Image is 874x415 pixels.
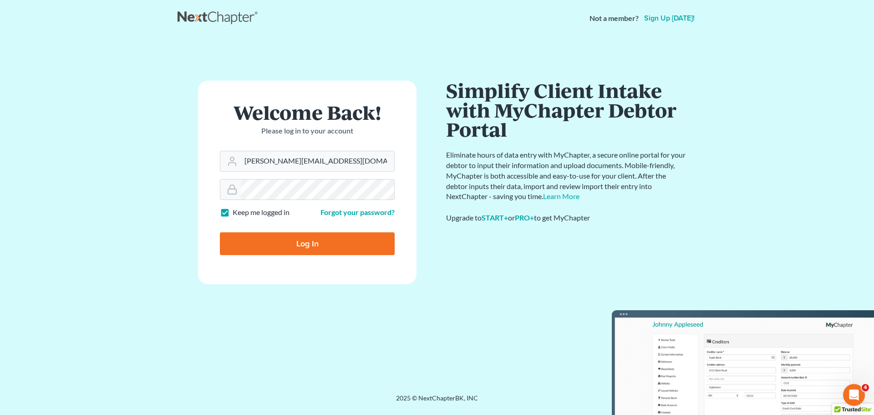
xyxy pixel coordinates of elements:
[862,384,869,391] span: 4
[543,192,579,200] a: Learn More
[446,213,687,223] div: Upgrade to or to get MyChapter
[843,384,865,406] iframe: Intercom live chat
[241,151,394,171] input: Email Address
[446,150,687,202] p: Eliminate hours of data entry with MyChapter, a secure online portal for your debtor to input the...
[220,232,395,255] input: Log In
[589,13,639,24] strong: Not a member?
[515,213,534,222] a: PRO+
[233,207,290,218] label: Keep me logged in
[446,81,687,139] h1: Simplify Client Intake with MyChapter Debtor Portal
[482,213,508,222] a: START+
[220,126,395,136] p: Please log in to your account
[220,102,395,122] h1: Welcome Back!
[320,208,395,216] a: Forgot your password?
[642,15,696,22] a: Sign up [DATE]!
[178,394,696,410] div: 2025 © NextChapterBK, INC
